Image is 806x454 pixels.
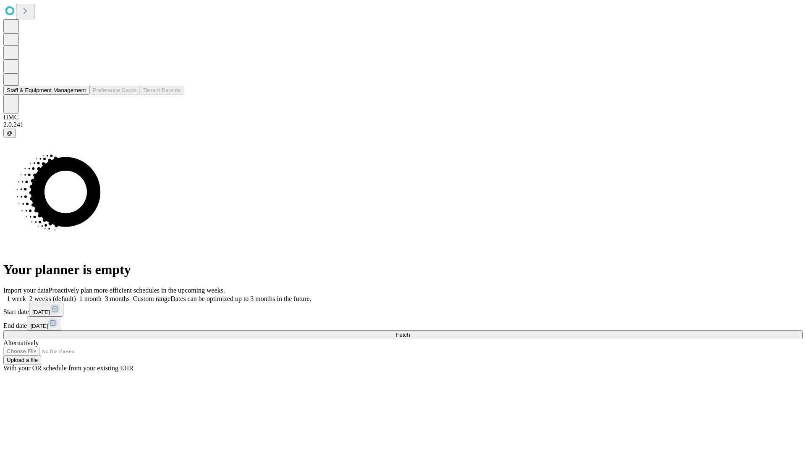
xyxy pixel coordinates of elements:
button: Tenant Params [140,86,184,95]
span: Custom range [133,295,170,302]
span: 1 week [7,295,26,302]
button: Staff & Equipment Management [3,86,89,95]
span: Import your data [3,287,49,294]
button: [DATE] [29,303,63,317]
h1: Your planner is empty [3,262,803,277]
span: Proactively plan more efficient schedules in the upcoming weeks. [49,287,225,294]
button: @ [3,129,16,137]
span: Dates can be optimized up to 3 months in the future. [170,295,311,302]
button: [DATE] [27,317,61,330]
button: Preference Cards [89,86,140,95]
span: With your OR schedule from your existing EHR [3,364,133,372]
span: 1 month [79,295,102,302]
div: HMC [3,113,803,121]
div: Start date [3,303,803,317]
span: 2 weeks (default) [29,295,76,302]
div: 2.0.241 [3,121,803,129]
span: 3 months [105,295,130,302]
button: Upload a file [3,356,41,364]
span: Fetch [396,332,410,338]
button: Fetch [3,330,803,339]
span: @ [7,130,13,136]
span: Alternatively [3,339,39,346]
span: [DATE] [30,323,48,329]
span: [DATE] [32,309,50,315]
div: End date [3,317,803,330]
